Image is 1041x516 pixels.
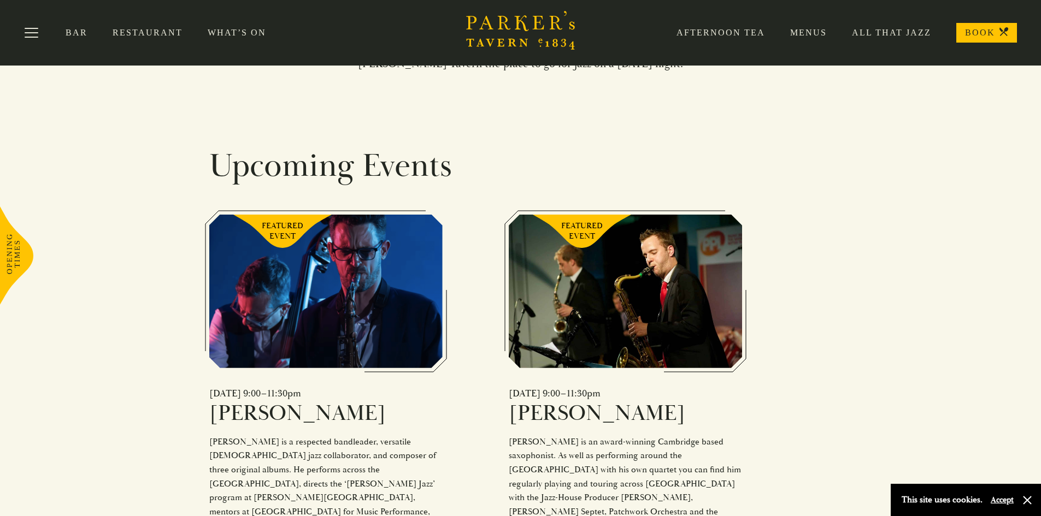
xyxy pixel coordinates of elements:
[560,221,604,242] span: FEATURED EVENT
[209,387,443,400] div: [DATE] 9:00–11:30pm
[509,400,742,427] h6: [PERSON_NAME]
[261,221,304,242] span: FEATURED EVENT
[209,400,443,427] h6: [PERSON_NAME]
[209,145,832,187] h2: Upcoming Events
[902,492,983,508] p: This site uses cookies.
[509,387,742,400] div: [DATE] 9:00–11:30pm
[991,495,1014,505] button: Accept
[1022,495,1033,506] button: Close and accept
